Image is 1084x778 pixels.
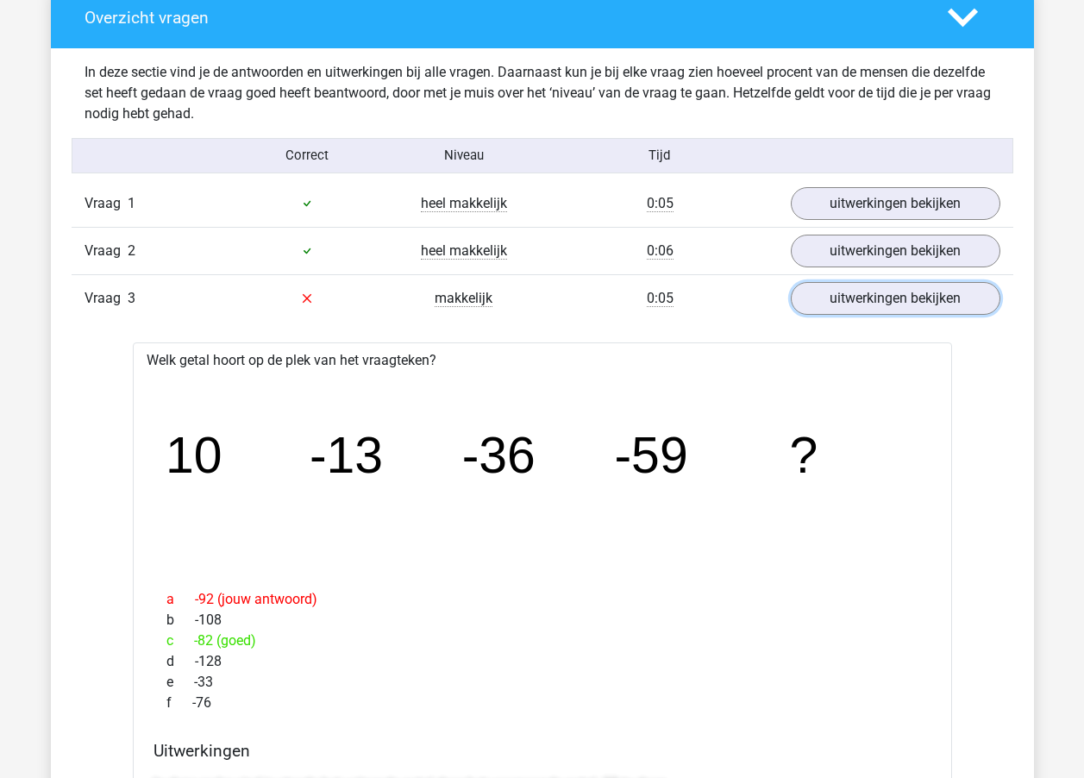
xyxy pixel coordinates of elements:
span: Vraag [85,241,128,261]
tspan: ? [791,427,819,484]
a: uitwerkingen bekijken [791,235,1000,267]
span: 0:05 [647,290,674,307]
span: 0:06 [647,242,674,260]
div: -128 [154,651,931,672]
span: heel makkelijk [421,195,507,212]
div: Tijd [542,146,777,166]
span: 2 [128,242,135,259]
span: 0:05 [647,195,674,212]
span: e [166,672,194,693]
span: 1 [128,195,135,211]
span: Vraag [85,288,128,309]
tspan: 10 [165,427,222,484]
h4: Overzicht vragen [85,8,922,28]
span: d [166,651,195,672]
div: -108 [154,610,931,631]
span: c [166,631,194,651]
a: uitwerkingen bekijken [791,282,1000,315]
span: heel makkelijk [421,242,507,260]
div: -76 [154,693,931,713]
div: -92 (jouw antwoord) [154,589,931,610]
tspan: -13 [310,427,383,484]
span: f [166,693,192,713]
div: Niveau [385,146,542,166]
div: In deze sectie vind je de antwoorden en uitwerkingen bij alle vragen. Daarnaast kun je bij elke v... [72,62,1013,124]
div: -82 (goed) [154,631,931,651]
span: 3 [128,290,135,306]
h4: Uitwerkingen [154,741,931,761]
a: uitwerkingen bekijken [791,187,1000,220]
span: makkelijk [435,290,492,307]
div: Correct [229,146,385,166]
tspan: -36 [462,427,536,484]
tspan: -59 [615,427,688,484]
span: b [166,610,195,631]
div: -33 [154,672,931,693]
span: Vraag [85,193,128,214]
span: a [166,589,195,610]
